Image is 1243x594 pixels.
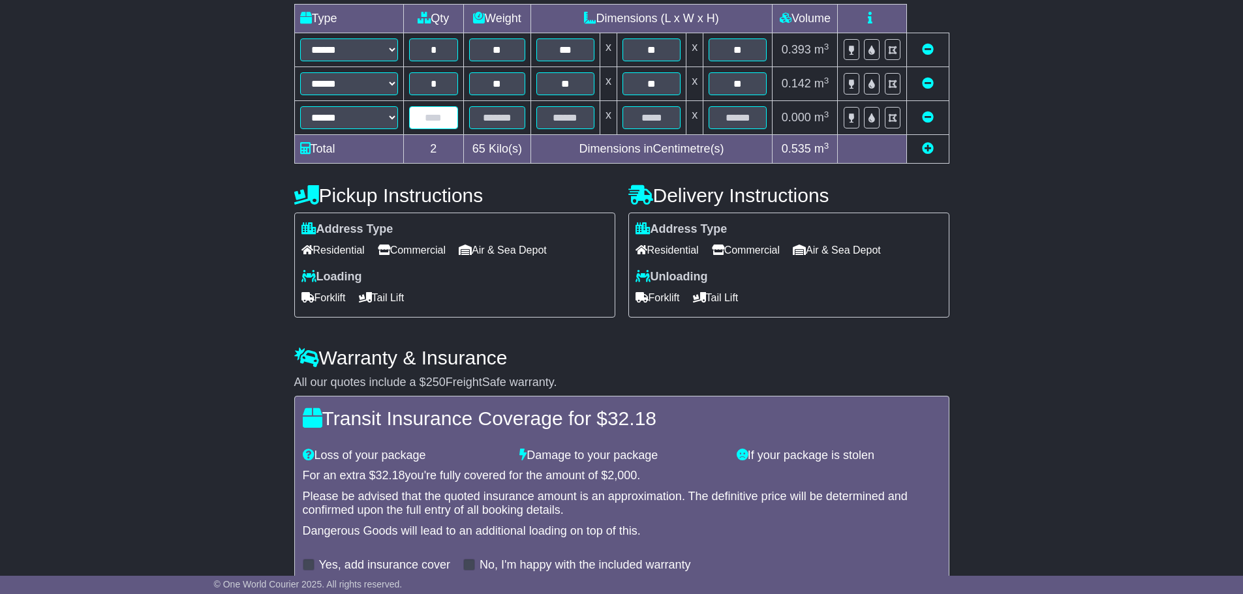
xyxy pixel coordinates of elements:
span: 32.18 [607,408,656,429]
td: Total [294,135,403,164]
h4: Warranty & Insurance [294,347,949,368]
td: x [686,67,703,101]
a: Remove this item [922,77,934,90]
span: Air & Sea Depot [459,240,547,260]
h4: Transit Insurance Coverage for $ [303,408,941,429]
td: x [600,67,617,101]
sup: 3 [824,76,829,85]
label: Address Type [636,222,728,237]
td: x [686,33,703,67]
span: Forklift [636,288,680,308]
sup: 3 [824,141,829,151]
label: Loading [301,270,362,284]
span: m [814,77,829,90]
td: 2 [403,135,464,164]
div: Loss of your package [296,449,514,463]
h4: Delivery Instructions [628,185,949,206]
h4: Pickup Instructions [294,185,615,206]
div: For an extra $ you're fully covered for the amount of $ . [303,469,941,483]
span: m [814,142,829,155]
div: Please be advised that the quoted insurance amount is an approximation. The definitive price will... [303,490,941,518]
sup: 3 [824,42,829,52]
span: 0.000 [782,111,811,124]
span: © One World Courier 2025. All rights reserved. [214,579,403,589]
span: 0.142 [782,77,811,90]
span: 32.18 [376,469,405,482]
span: 65 [472,142,485,155]
a: Remove this item [922,43,934,56]
span: 0.393 [782,43,811,56]
label: No, I'm happy with the included warranty [480,558,691,572]
td: Weight [464,5,531,33]
label: Yes, add insurance cover [319,558,450,572]
div: Damage to your package [513,449,730,463]
sup: 3 [824,110,829,119]
span: m [814,111,829,124]
td: Dimensions (L x W x H) [530,5,773,33]
span: Tail Lift [359,288,405,308]
div: Dangerous Goods will lead to an additional loading on top of this. [303,524,941,539]
td: Type [294,5,403,33]
td: Dimensions in Centimetre(s) [530,135,773,164]
span: Tail Lift [693,288,739,308]
a: Add new item [922,142,934,155]
span: 2,000 [607,469,637,482]
span: m [814,43,829,56]
td: Kilo(s) [464,135,531,164]
td: Qty [403,5,464,33]
td: Volume [773,5,838,33]
div: If your package is stolen [730,449,947,463]
div: All our quotes include a $ FreightSafe warranty. [294,376,949,390]
span: Commercial [712,240,780,260]
span: Forklift [301,288,346,308]
a: Remove this item [922,111,934,124]
td: x [686,101,703,135]
label: Unloading [636,270,708,284]
td: x [600,33,617,67]
td: x [600,101,617,135]
span: 0.535 [782,142,811,155]
span: Air & Sea Depot [793,240,881,260]
label: Address Type [301,222,393,237]
span: Residential [636,240,699,260]
span: Commercial [378,240,446,260]
span: 250 [426,376,446,389]
span: Residential [301,240,365,260]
